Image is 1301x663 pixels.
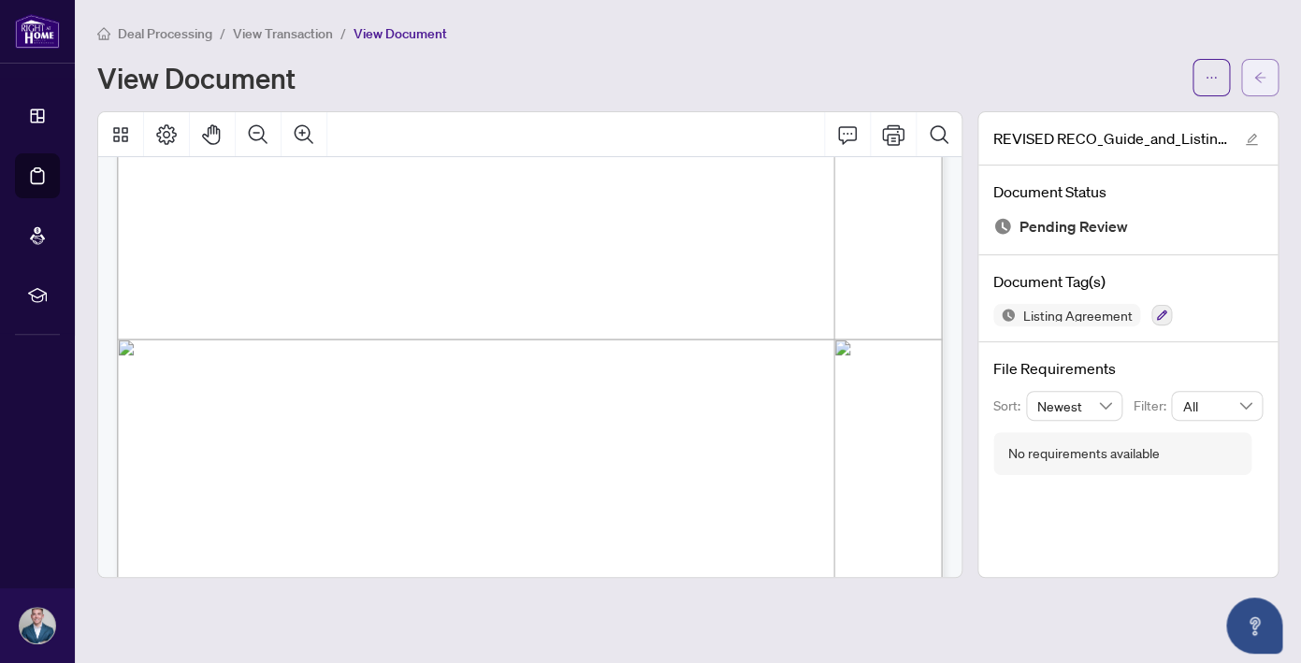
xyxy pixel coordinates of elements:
span: Deal Processing [118,25,212,42]
span: Newest [1037,392,1112,420]
span: View Transaction [233,25,333,42]
img: Profile Icon [20,608,55,643]
span: View Document [354,25,447,42]
li: / [220,22,225,44]
h4: File Requirements [993,357,1263,380]
span: edit [1245,133,1258,146]
img: Status Icon [993,304,1016,326]
div: No requirements available [1008,443,1160,464]
span: arrow-left [1253,71,1266,84]
span: Pending Review [1019,214,1128,239]
li: / [340,22,346,44]
button: Open asap [1226,598,1282,654]
h1: View Document [97,63,296,93]
span: ellipsis [1205,71,1218,84]
span: REVISED RECO_Guide_and_Listing_Agreement.pdf [993,127,1227,150]
span: home [97,27,110,40]
p: Sort: [993,396,1026,416]
img: logo [15,14,60,49]
span: All [1182,392,1251,420]
h4: Document Status [993,180,1263,203]
span: Listing Agreement [1016,309,1140,322]
h4: Document Tag(s) [993,270,1263,293]
img: Document Status [993,217,1012,236]
p: Filter: [1134,396,1171,416]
